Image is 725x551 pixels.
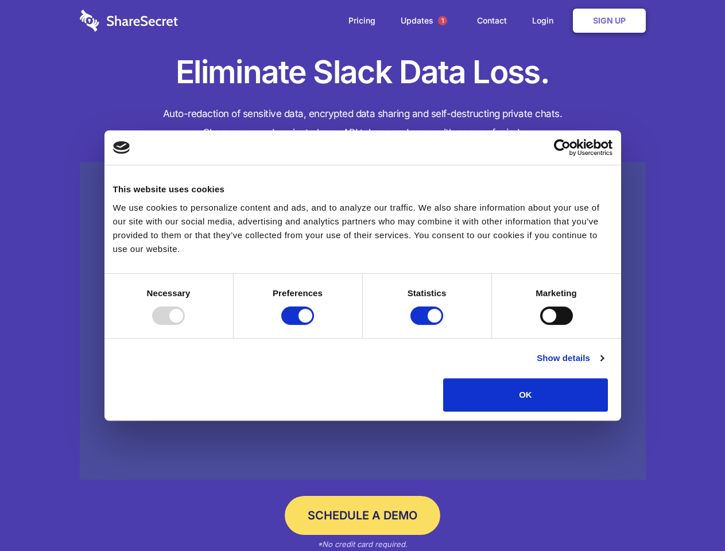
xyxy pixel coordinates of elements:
a: Show details [537,351,603,365]
div: This website uses cookies [113,183,612,196]
strong: Preferences [273,288,323,298]
img: logo [113,141,130,154]
a: Sign Up [573,9,646,33]
img: logo-wordmark-white-trans-d4663122ce5f474addd5e946df7df03e33cb6a1c49d2221995e7729f52c070b2.svg [80,10,178,32]
strong: Marketing [536,288,577,298]
a: Schedule a Demo [285,496,440,535]
h1: Eliminate Slack Data Loss. [80,52,646,93]
a: Pricing [337,3,387,38]
div: We use cookies to personalize content and ads, and to analyze our traffic. We also share informat... [113,201,612,256]
em: *No credit card required. [317,540,408,549]
a: Usercentrics Cookiebot - opens in a new window [512,139,612,156]
a: Login [521,3,571,38]
a: Wistia video thumbnail [80,162,646,480]
a: Contact [466,3,518,38]
strong: Necessary [147,288,191,298]
strong: Statistics [408,288,447,298]
span: 1 [438,16,447,25]
button: OK [443,378,608,412]
h4: Auto-redaction of sensitive data, encrypted data sharing and self-destructing private chats. Shar... [80,104,646,142]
